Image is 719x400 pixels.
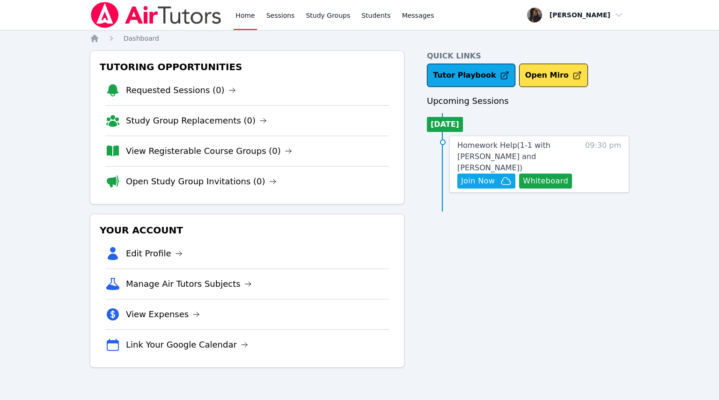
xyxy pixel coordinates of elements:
a: Manage Air Tutors Subjects [126,277,252,291]
a: Dashboard [124,34,159,43]
a: Open Study Group Invitations (0) [126,175,277,188]
button: Open Miro [519,64,588,87]
span: Dashboard [124,35,159,42]
span: Join Now [461,175,495,187]
nav: Breadcrumb [90,34,629,43]
h3: Your Account [98,222,396,239]
span: Homework Help ( 1-1 with [PERSON_NAME] and [PERSON_NAME] ) [457,141,550,172]
h4: Quick Links [427,51,629,62]
a: Study Group Replacements (0) [126,114,267,127]
a: View Expenses [126,308,200,321]
span: 09:30 pm [585,140,621,189]
button: Whiteboard [519,174,572,189]
span: Messages [402,11,434,20]
a: Requested Sessions (0) [126,84,236,97]
img: Air Tutors [90,2,222,28]
a: View Registerable Course Groups (0) [126,145,292,158]
a: Tutor Playbook [427,64,515,87]
h3: Tutoring Opportunities [98,58,396,75]
li: [DATE] [427,117,463,132]
h3: Upcoming Sessions [427,95,629,108]
a: Edit Profile [126,247,183,260]
button: Join Now [457,174,515,189]
a: Link Your Google Calendar [126,338,248,351]
a: Homework Help(1-1 with [PERSON_NAME] and [PERSON_NAME]) [457,140,580,174]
